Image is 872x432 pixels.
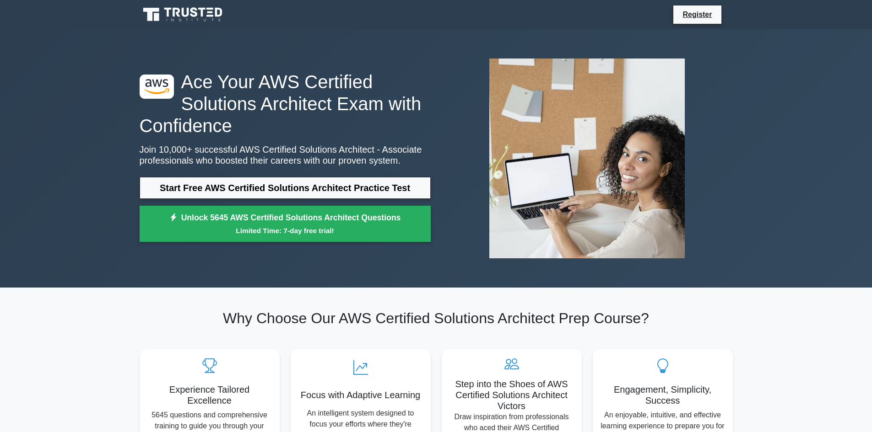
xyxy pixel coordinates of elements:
[140,309,733,327] h2: Why Choose Our AWS Certified Solutions Architect Prep Course?
[600,384,726,406] h5: Engagement, Simplicity, Success
[449,379,574,411] h5: Step into the Shoes of AWS Certified Solutions Architect Victors
[151,225,419,236] small: Limited Time: 7-day free trial!
[140,71,431,137] h1: Ace Your AWS Certified Solutions Architect Exam with Confidence
[140,177,431,199] a: Start Free AWS Certified Solutions Architect Practice Test
[140,144,431,166] p: Join 10,000+ successful AWS Certified Solutions Architect - Associate professionals who boosted t...
[140,206,431,242] a: Unlock 5645 AWS Certified Solutions Architect QuestionsLimited Time: 7-day free trial!
[298,389,423,400] h5: Focus with Adaptive Learning
[677,9,717,20] a: Register
[147,384,272,406] h5: Experience Tailored Excellence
